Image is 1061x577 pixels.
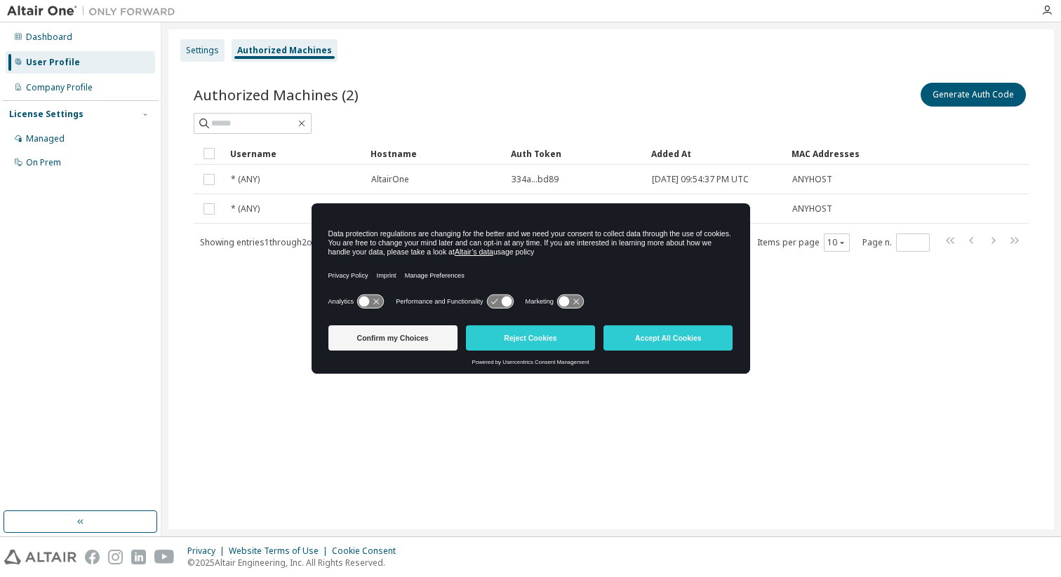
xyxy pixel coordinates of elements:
span: ANYHOST [792,203,832,215]
span: [DATE] 09:54:37 PM UTC [652,174,749,185]
div: Settings [186,45,219,56]
div: User Profile [26,57,80,68]
button: Generate Auth Code [921,83,1026,107]
div: Authorized Machines [237,45,332,56]
div: On Prem [26,157,61,168]
img: Altair One [7,4,182,18]
img: altair_logo.svg [4,550,76,564]
div: Website Terms of Use [229,545,332,557]
div: MAC Addresses [792,142,881,165]
span: * (ANY) [231,203,260,215]
div: Hostname [371,142,500,165]
div: Privacy [187,545,229,557]
span: 334a...bd89 [512,174,559,185]
span: Showing entries 1 through 2 of 2 [200,236,320,248]
img: linkedin.svg [131,550,146,564]
img: facebook.svg [85,550,100,564]
div: Username [230,142,359,165]
span: * (ANY) [231,174,260,185]
div: License Settings [9,109,84,120]
div: Added At [651,142,780,165]
div: Dashboard [26,32,72,43]
p: © 2025 Altair Engineering, Inc. All Rights Reserved. [187,557,404,569]
div: Cookie Consent [332,545,404,557]
span: ANYHOST [792,174,832,185]
button: 10 [827,237,846,248]
div: Company Profile [26,82,93,93]
span: Items per page [757,233,850,252]
img: youtube.svg [154,550,175,564]
div: Managed [26,133,65,144]
span: AltairOne [371,174,409,185]
img: instagram.svg [108,550,123,564]
span: Authorized Machines (2) [194,85,359,104]
span: Page n. [862,233,930,252]
div: Auth Token [511,142,640,165]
